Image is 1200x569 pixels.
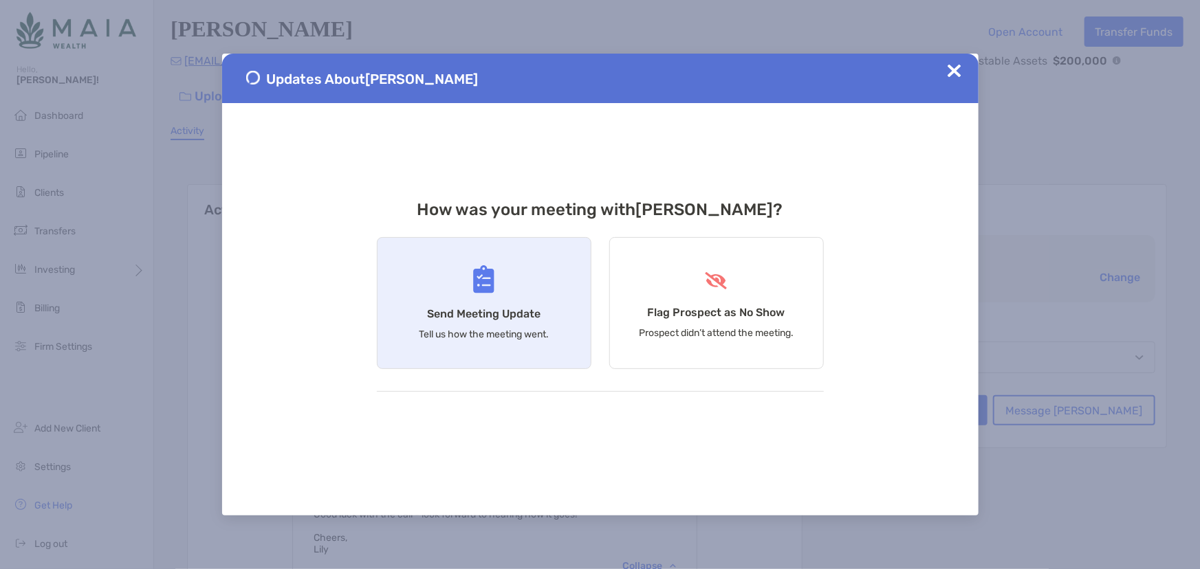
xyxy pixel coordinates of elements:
h4: Send Meeting Update [427,307,541,320]
p: Tell us how the meeting went. [419,328,549,340]
h3: How was your meeting with [PERSON_NAME] ? [377,200,824,219]
p: Prospect didn’t attend the meeting. [639,327,794,339]
img: Send Meeting Update [473,265,494,293]
span: Updates About [PERSON_NAME] [267,71,479,87]
img: Close Updates Zoe [948,64,961,78]
h4: Flag Prospect as No Show [648,306,785,319]
img: Send Meeting Update 1 [246,71,260,85]
img: Flag Prospect as No Show [703,272,729,289]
